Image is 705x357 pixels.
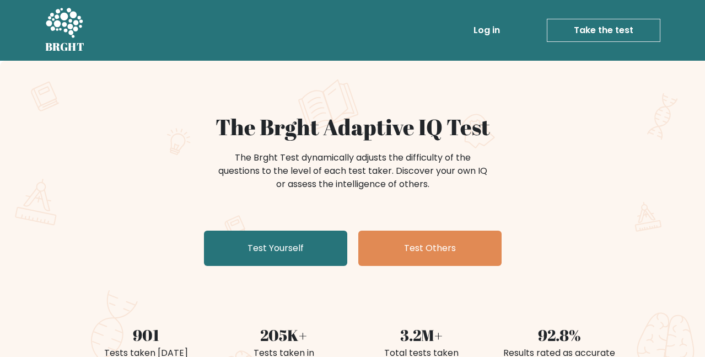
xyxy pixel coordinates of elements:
[497,323,622,347] div: 92.8%
[84,323,208,347] div: 901
[45,4,85,56] a: BRGHT
[359,323,484,347] div: 3.2M+
[547,19,660,42] a: Take the test
[469,19,504,41] a: Log in
[215,151,491,191] div: The Brght Test dynamically adjusts the difficulty of the questions to the level of each test take...
[45,40,85,54] h5: BRGHT
[222,323,346,347] div: 205K+
[358,231,502,266] a: Test Others
[204,231,347,266] a: Test Yourself
[84,114,622,140] h1: The Brght Adaptive IQ Test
